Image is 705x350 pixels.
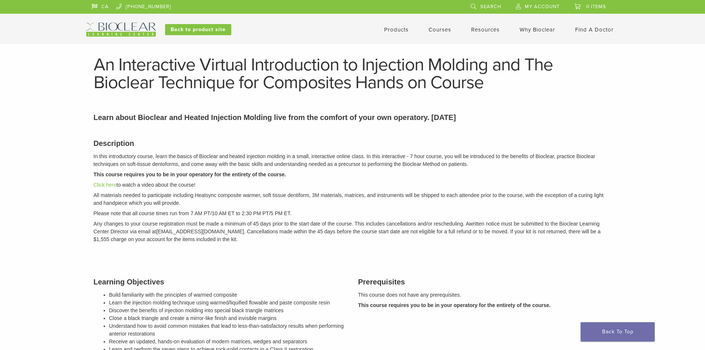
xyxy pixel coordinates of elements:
li: Close a black triangle and create a mirror-like finish and invisible margins [109,314,347,322]
p: Please note that all course times run from 7 AM PT/10 AM ET to 2:30 PM PT/5 PM ET. [94,210,612,217]
strong: This course requires you to be in your operatory for the entirety of the course. [358,302,551,308]
h3: Description [94,138,612,149]
span: My Account [525,4,560,10]
a: Find A Doctor [575,26,614,33]
em: written notice must be submitted to the Bioclear Learning Center Director via email at [EMAIL_ADD... [94,221,601,242]
li: Discover the benefits of injection molding into special black triangle matrices [109,307,347,314]
a: Courses [429,26,451,33]
li: Learn the injection molding technique using warmed/liquified flowable and paste composite resin [109,299,347,307]
h3: Learning Objectives [94,276,347,287]
li: Build familiarity with the principles of warmed composite [109,291,347,299]
img: Bioclear [86,23,156,37]
strong: This course requires you to be in your operatory for the entirety of the course. [94,171,286,177]
span: Search [480,4,501,10]
span: 0 items [586,4,606,10]
li: Understand how to avoid common mistakes that lead to less-than-satisfactory results when performi... [109,322,347,338]
a: Why Bioclear [520,26,555,33]
a: Resources [471,26,500,33]
a: Back to product site [165,24,231,35]
a: Back To Top [581,322,655,341]
p: In this introductory course, learn the basics of Bioclear and heated injection molding in a small... [94,153,612,168]
p: This course does not have any prerequisites. [358,291,612,299]
a: Products [384,26,409,33]
h3: Prerequisites [358,276,612,287]
a: Click here [94,182,117,188]
span: Any changes to your course registration must be made a minimum of 45 days prior to the start date... [94,221,469,227]
p: Learn about Bioclear and Heated Injection Molding live from the comfort of your own operatory. [D... [94,112,612,123]
h1: An Interactive Virtual Introduction to Injection Molding and The Bioclear Technique for Composite... [94,56,612,91]
p: to watch a video about the course! [94,181,612,189]
li: Receive an updated, hands-on evaluation of modern matrices, wedges and separators [109,338,347,346]
p: All materials needed to participate including Heatsync composite warmer, soft tissue dentiform, 3... [94,191,612,207]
